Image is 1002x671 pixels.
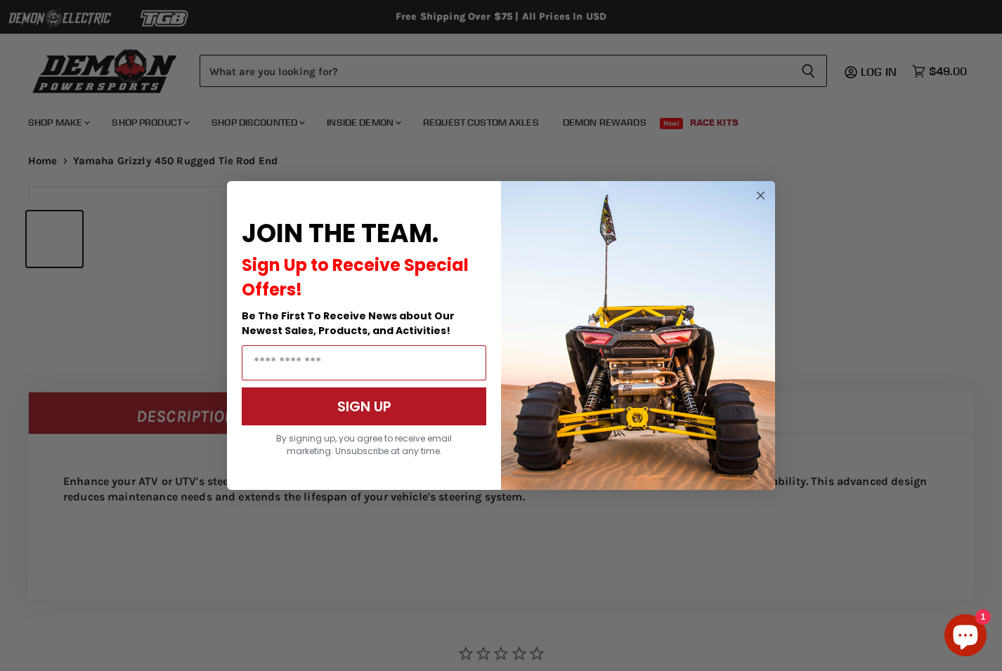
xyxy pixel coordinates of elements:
span: By signing up, you agree to receive email marketing. Unsubscribe at any time. [276,432,452,457]
button: Close dialog [752,187,769,204]
span: Be The First To Receive News about Our Newest Sales, Products, and Activities! [242,309,455,338]
span: Sign Up to Receive Special Offers! [242,253,469,301]
span: JOIN THE TEAM. [242,215,438,251]
img: a9095488-b6e7-41ba-879d-588abfab540b.jpeg [501,181,775,490]
inbox-online-store-chat: Shopify online store chat [940,614,991,660]
input: Email Address [242,345,486,380]
button: SIGN UP [242,387,486,425]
